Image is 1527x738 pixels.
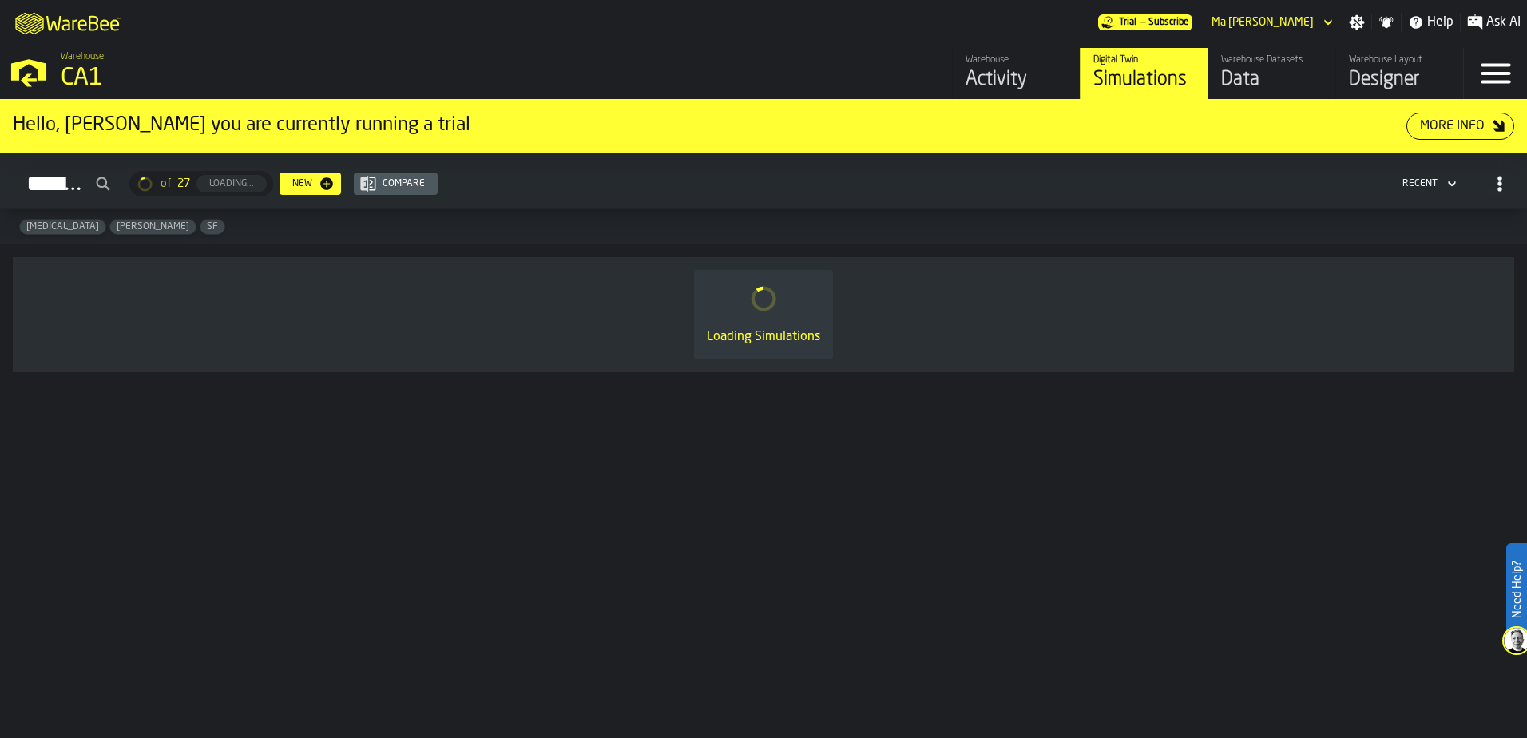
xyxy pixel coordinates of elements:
[1221,54,1323,65] div: Warehouse Datasets
[1205,13,1336,32] div: DropdownMenuValue-Ma Arzelle Nocete
[1093,54,1195,65] div: Digital Twin
[707,327,820,347] div: Loading Simulations
[286,178,319,189] div: New
[1402,13,1460,32] label: button-toggle-Help
[13,113,1406,138] div: Hello, [PERSON_NAME] you are currently running a trial
[61,64,492,93] div: CA1
[177,177,190,190] span: 27
[1461,13,1527,32] label: button-toggle-Ask AI
[1464,48,1527,99] label: button-toggle-Menu
[1396,174,1460,193] div: DropdownMenuValue-4
[1148,17,1189,28] span: Subscribe
[376,178,431,189] div: Compare
[1212,16,1314,29] div: DropdownMenuValue-Ma Arzelle Nocete
[1080,48,1208,99] a: link-to-/wh/i/76e2a128-1b54-4d66-80d4-05ae4c277723/simulations
[1140,17,1145,28] span: —
[1372,14,1401,30] label: button-toggle-Notifications
[20,221,105,232] span: Enteral
[1335,48,1463,99] a: link-to-/wh/i/76e2a128-1b54-4d66-80d4-05ae4c277723/designer
[1349,67,1450,93] div: Designer
[1119,17,1136,28] span: Trial
[1414,117,1491,136] div: More Info
[966,54,1067,65] div: Warehouse
[13,257,1514,372] div: ItemListCard-
[1427,13,1454,32] span: Help
[1349,54,1450,65] div: Warehouse Layout
[354,173,438,195] button: button-Compare
[952,48,1080,99] a: link-to-/wh/i/76e2a128-1b54-4d66-80d4-05ae4c277723/feed/
[200,221,224,232] span: SF
[1221,67,1323,93] div: Data
[1486,13,1521,32] span: Ask AI
[1406,113,1514,140] button: button-More Info
[203,178,260,189] div: Loading...
[123,171,280,196] div: ButtonLoadMore-Loading...-Prev-First-Last
[1098,14,1192,30] div: Menu Subscription
[61,51,104,62] span: Warehouse
[1508,545,1525,634] label: Need Help?
[1343,14,1371,30] label: button-toggle-Settings
[196,175,267,192] button: button-Loading...
[1093,67,1195,93] div: Simulations
[1208,48,1335,99] a: link-to-/wh/i/76e2a128-1b54-4d66-80d4-05ae4c277723/data
[1402,178,1438,189] div: DropdownMenuValue-4
[1098,14,1192,30] a: link-to-/wh/i/76e2a128-1b54-4d66-80d4-05ae4c277723/pricing/
[966,67,1067,93] div: Activity
[161,177,171,190] span: of
[110,221,196,232] span: Gregg
[280,173,341,195] button: button-New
